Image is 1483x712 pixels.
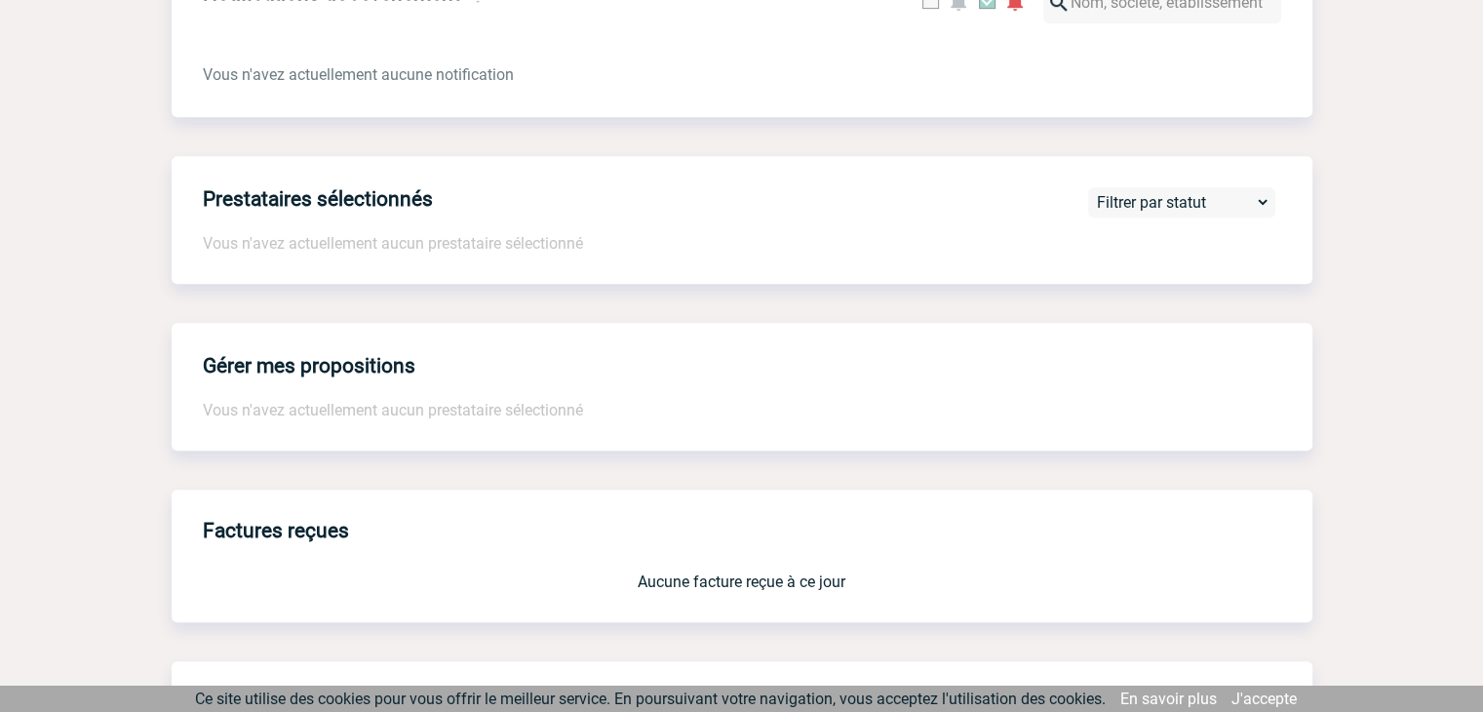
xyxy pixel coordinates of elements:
[203,187,433,211] h4: Prestataires sélectionnés
[195,690,1106,708] span: Ce site utilise des cookies pour vous offrir le meilleur service. En poursuivant votre navigation...
[203,234,1312,253] p: Vous n'avez actuellement aucun prestataire sélectionné
[1120,690,1217,708] a: En savoir plus
[203,573,1281,591] p: Aucune facture reçue à ce jour
[1231,690,1297,708] a: J'accepte
[203,354,415,377] h4: Gérer mes propositions
[203,505,1312,557] h3: Factures reçues
[203,401,1281,419] p: Vous n'avez actuellement aucun prestataire sélectionné
[203,65,514,84] span: Vous n'avez actuellement aucune notification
